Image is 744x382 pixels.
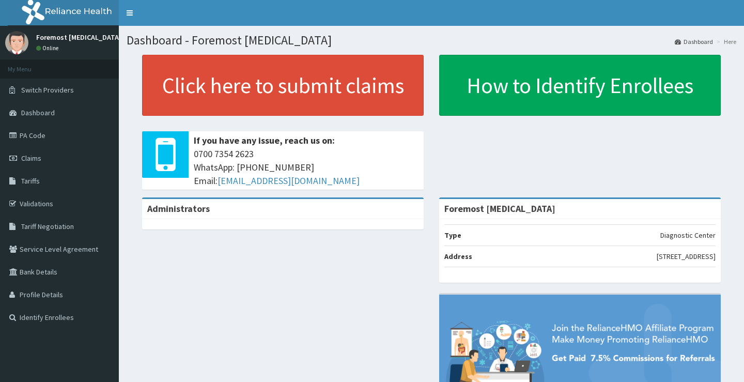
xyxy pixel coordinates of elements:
span: Switch Providers [21,85,74,95]
a: [EMAIL_ADDRESS][DOMAIN_NAME] [218,175,360,187]
p: [STREET_ADDRESS] [657,251,716,262]
span: Claims [21,154,41,163]
img: User Image [5,31,28,54]
h1: Dashboard - Foremost [MEDICAL_DATA] [127,34,736,47]
p: Foremost [MEDICAL_DATA] [36,34,121,41]
b: Administrators [147,203,210,215]
a: Dashboard [675,37,713,46]
a: Click here to submit claims [142,55,424,116]
span: 0700 7354 2623 WhatsApp: [PHONE_NUMBER] Email: [194,147,419,187]
b: If you have any issue, reach us on: [194,134,335,146]
b: Address [444,252,472,261]
span: Tariffs [21,176,40,186]
a: How to Identify Enrollees [439,55,721,116]
p: Diagnostic Center [660,230,716,240]
a: Online [36,44,61,52]
strong: Foremost [MEDICAL_DATA] [444,203,555,215]
span: Dashboard [21,108,55,117]
li: Here [714,37,736,46]
span: Tariff Negotiation [21,222,74,231]
b: Type [444,231,461,240]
